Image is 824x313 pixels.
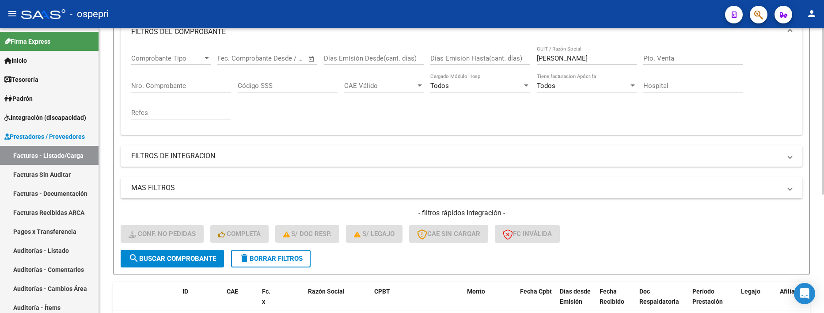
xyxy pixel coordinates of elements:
mat-expansion-panel-header: MAS FILTROS [121,177,802,198]
span: Todos [537,82,555,90]
button: Buscar Comprobante [121,250,224,267]
span: Razón Social [308,288,345,295]
span: Inicio [4,56,27,65]
span: Padrón [4,94,33,103]
mat-icon: search [129,253,139,263]
mat-panel-title: MAS FILTROS [131,183,781,193]
span: S/ Doc Resp. [283,230,332,238]
span: Prestadores / Proveedores [4,132,85,141]
span: Todos [430,82,449,90]
mat-panel-title: FILTROS DE INTEGRACION [131,151,781,161]
span: Afiliado [780,288,802,295]
button: FC Inválida [495,225,560,243]
button: CAE SIN CARGAR [409,225,488,243]
span: ID [182,288,188,295]
mat-expansion-panel-header: FILTROS DE INTEGRACION [121,145,802,167]
span: Integración (discapacidad) [4,113,86,122]
span: Buscar Comprobante [129,255,216,263]
span: - ospepri [70,4,109,24]
h4: - filtros rápidos Integración - [121,208,802,218]
span: Fc. x [262,288,270,305]
span: Fecha Recibido [600,288,624,305]
span: Monto [467,288,485,295]
button: Conf. no pedidas [121,225,204,243]
div: FILTROS DEL COMPROBANTE [121,46,802,135]
span: Tesorería [4,75,38,84]
button: Completa [210,225,269,243]
mat-icon: delete [239,253,250,263]
span: CAE Válido [344,82,416,90]
span: Firma Express [4,37,50,46]
span: Doc Respaldatoria [639,288,679,305]
span: Días desde Emisión [560,288,591,305]
mat-panel-title: FILTROS DEL COMPROBANTE [131,27,781,37]
span: CAE [227,288,238,295]
span: Período Prestación [692,288,723,305]
span: S/ legajo [354,230,395,238]
mat-icon: menu [7,8,18,19]
span: CAE SIN CARGAR [417,230,480,238]
span: Borrar Filtros [239,255,303,263]
span: CPBT [374,288,390,295]
input: Fecha inicio [217,54,253,62]
div: Open Intercom Messenger [794,283,815,304]
span: FC Inválida [503,230,552,238]
button: Borrar Filtros [231,250,311,267]
input: Fecha fin [261,54,304,62]
button: Open calendar [307,54,317,64]
span: Completa [218,230,261,238]
button: S/ legajo [346,225,403,243]
span: Fecha Cpbt [520,288,552,295]
span: Conf. no pedidas [129,230,196,238]
button: S/ Doc Resp. [275,225,340,243]
mat-expansion-panel-header: FILTROS DEL COMPROBANTE [121,18,802,46]
span: Comprobante Tipo [131,54,203,62]
mat-icon: person [806,8,817,19]
span: Legajo [741,288,760,295]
